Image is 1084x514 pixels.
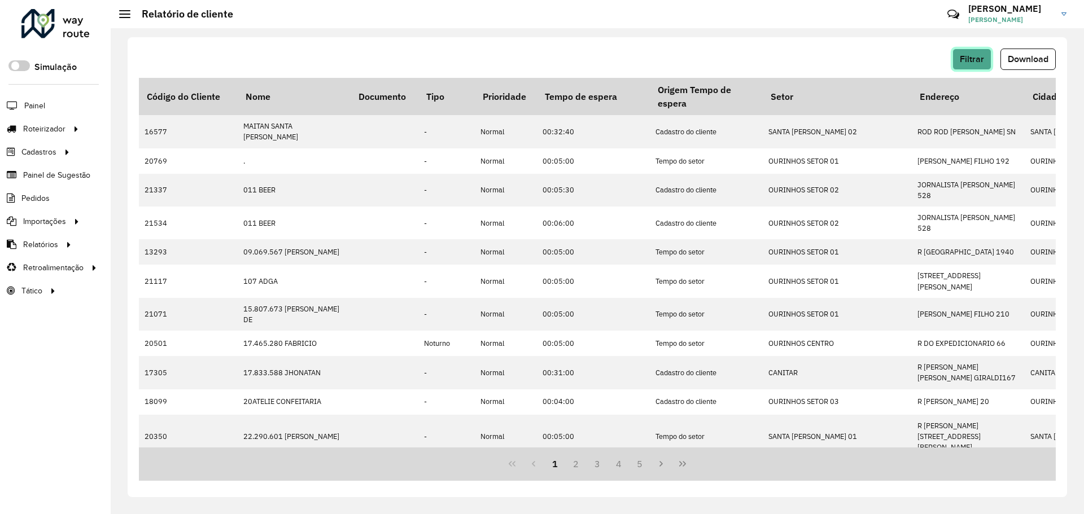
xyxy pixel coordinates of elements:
td: 00:31:00 [537,356,650,389]
td: Tempo do setor [650,331,763,356]
span: Painel [24,100,45,112]
td: Cadastro do cliente [650,207,763,239]
button: 5 [630,453,651,475]
td: Tempo do setor [650,415,763,459]
td: 107 ADGA [238,265,351,297]
td: Normal [475,298,537,331]
td: 00:04:00 [537,389,650,415]
td: Normal [475,331,537,356]
td: Tempo do setor [650,265,763,297]
button: Filtrar [952,49,991,70]
h3: [PERSON_NAME] [968,3,1053,14]
td: OURINHOS SETOR 03 [763,389,912,415]
td: Cadastro do cliente [650,115,763,148]
span: Retroalimentação [23,262,84,274]
td: Cadastro do cliente [650,174,763,207]
td: MAITAN SANTA [PERSON_NAME] [238,115,351,148]
td: Cadastro do cliente [650,356,763,389]
td: 00:32:40 [537,115,650,148]
td: 09.069.567 [PERSON_NAME] [238,239,351,265]
td: 18099 [139,389,238,415]
td: 20769 [139,148,238,174]
td: 21337 [139,174,238,207]
td: 20501 [139,331,238,356]
td: 00:05:00 [537,239,650,265]
button: 3 [587,453,608,475]
td: - [418,415,475,459]
td: Tempo do setor [650,239,763,265]
td: Normal [475,148,537,174]
td: - [418,265,475,297]
th: Código do Cliente [139,78,238,115]
td: R [GEOGRAPHIC_DATA] 1940 [912,239,1025,265]
td: [STREET_ADDRESS][PERSON_NAME] [912,265,1025,297]
label: Simulação [34,60,77,74]
span: Relatórios [23,239,58,251]
td: Noturno [418,331,475,356]
td: - [418,389,475,415]
td: 20ATELIE CONFEITARIA [238,389,351,415]
td: - [418,298,475,331]
th: Tempo de espera [537,78,650,115]
td: 17305 [139,356,238,389]
td: 00:05:00 [537,415,650,459]
th: Endereço [912,78,1025,115]
td: . [238,148,351,174]
th: Setor [763,78,912,115]
span: Roteirizador [23,123,65,135]
button: Last Page [672,453,693,475]
td: OURINHOS SETOR 02 [763,174,912,207]
td: 21534 [139,207,238,239]
span: Tático [21,285,42,297]
td: Normal [475,174,537,207]
td: 00:05:00 [537,331,650,356]
td: Normal [475,207,537,239]
td: OURINHOS SETOR 01 [763,265,912,297]
td: - [418,148,475,174]
td: R [PERSON_NAME] [PERSON_NAME] GIRALDI167 [912,356,1025,389]
td: SANTA [PERSON_NAME] 02 [763,115,912,148]
button: Next Page [650,453,672,475]
td: Normal [475,265,537,297]
button: 4 [608,453,630,475]
td: - [418,356,475,389]
td: OURINHOS CENTRO [763,331,912,356]
td: 21071 [139,298,238,331]
td: 00:05:00 [537,265,650,297]
td: OURINHOS SETOR 02 [763,207,912,239]
td: ROD ROD [PERSON_NAME] SN [912,115,1025,148]
td: 13293 [139,239,238,265]
td: JORNALISTA [PERSON_NAME] 528 [912,207,1025,239]
a: Contato Rápido [941,2,965,27]
span: Filtrar [960,54,984,64]
button: 2 [565,453,587,475]
button: 1 [544,453,566,475]
td: Tempo do setor [650,148,763,174]
th: Prioridade [475,78,537,115]
td: Normal [475,389,537,415]
td: Normal [475,356,537,389]
td: - [418,239,475,265]
th: Nome [238,78,351,115]
td: SANTA [PERSON_NAME] 01 [763,415,912,459]
span: [PERSON_NAME] [968,15,1053,25]
td: - [418,207,475,239]
td: Cadastro do cliente [650,389,763,415]
td: [PERSON_NAME] FILHO 210 [912,298,1025,331]
td: JORNALISTA [PERSON_NAME] 528 [912,174,1025,207]
td: Normal [475,115,537,148]
th: Documento [351,78,418,115]
td: 00:06:00 [537,207,650,239]
td: OURINHOS SETOR 01 [763,148,912,174]
td: Normal [475,415,537,459]
td: 21117 [139,265,238,297]
span: Cadastros [21,146,56,158]
td: R [PERSON_NAME][STREET_ADDRESS][PERSON_NAME] [912,415,1025,459]
td: 011 BEER [238,207,351,239]
th: Origem Tempo de espera [650,78,763,115]
td: R DO EXPEDICIONARIO 66 [912,331,1025,356]
button: Download [1000,49,1056,70]
span: Painel de Sugestão [23,169,90,181]
td: R [PERSON_NAME] 20 [912,389,1025,415]
span: Importações [23,216,66,227]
